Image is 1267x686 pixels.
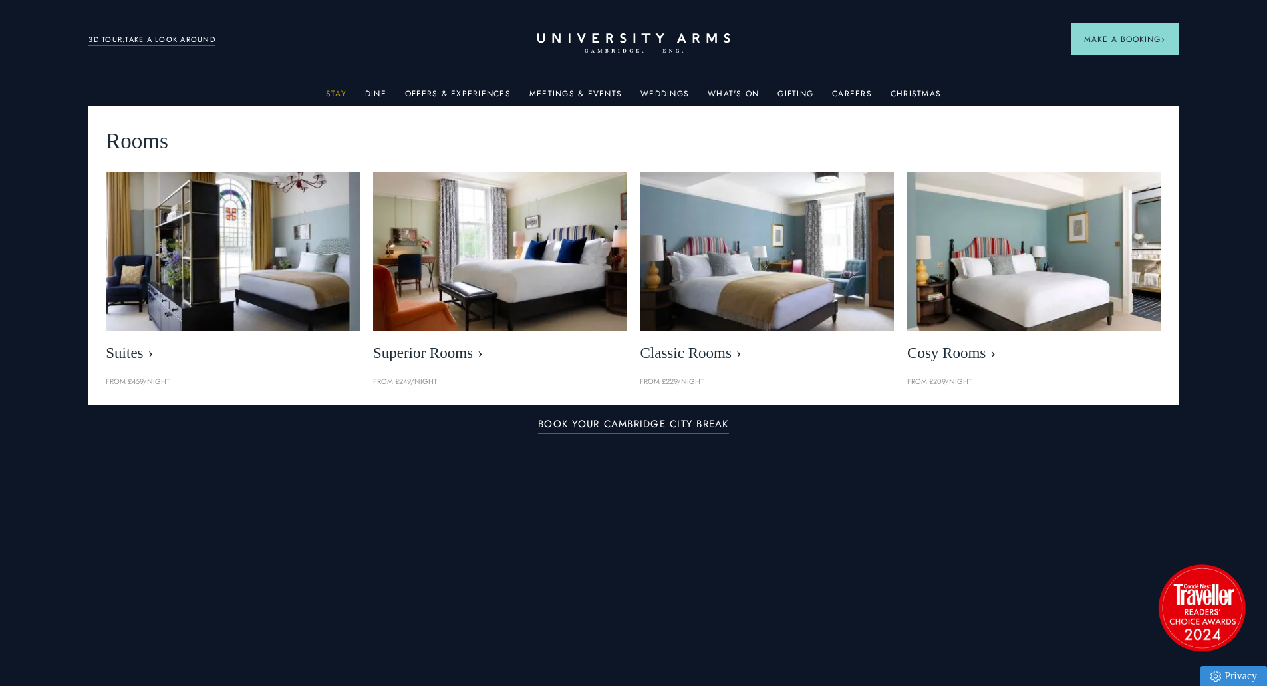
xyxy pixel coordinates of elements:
a: 3D TOUR:TAKE A LOOK AROUND [88,34,215,46]
span: Rooms [106,124,168,159]
span: Classic Rooms [640,344,894,363]
a: image-7eccef6fe4fe90343db89eb79f703814c40db8b4-400x250-jpg Classic Rooms [640,172,894,369]
a: Stay [326,89,347,106]
span: Make a Booking [1084,33,1165,45]
span: Suites [106,344,360,363]
p: From £459/night [106,376,360,388]
a: Offers & Experiences [405,89,511,106]
a: Home [537,33,730,54]
p: From £209/night [907,376,1161,388]
img: Arrow icon [1161,37,1165,42]
img: image-2524eff8f0c5d55edbf694693304c4387916dea5-1501x1501-png [1152,558,1252,657]
span: Superior Rooms [373,344,627,363]
p: From £229/night [640,376,894,388]
img: image-21e87f5add22128270780cf7737b92e839d7d65d-400x250-jpg [106,172,360,331]
img: image-7eccef6fe4fe90343db89eb79f703814c40db8b4-400x250-jpg [640,172,894,331]
a: Weddings [640,89,689,106]
img: image-5bdf0f703dacc765be5ca7f9d527278f30b65e65-400x250-jpg [373,172,627,331]
a: image-21e87f5add22128270780cf7737b92e839d7d65d-400x250-jpg Suites [106,172,360,369]
span: Cosy Rooms [907,344,1161,363]
a: Christmas [891,89,941,106]
button: Make a BookingArrow icon [1071,23,1179,55]
img: image-0c4e569bfe2498b75de12d7d88bf10a1f5f839d4-400x250-jpg [907,172,1161,331]
a: Gifting [777,89,813,106]
a: Meetings & Events [529,89,622,106]
a: Careers [832,89,872,106]
a: Dine [365,89,386,106]
a: Privacy [1200,666,1267,686]
p: From £249/night [373,376,627,388]
img: Privacy [1210,671,1221,682]
a: image-0c4e569bfe2498b75de12d7d88bf10a1f5f839d4-400x250-jpg Cosy Rooms [907,172,1161,369]
a: BOOK YOUR CAMBRIDGE CITY BREAK [538,419,729,434]
a: image-5bdf0f703dacc765be5ca7f9d527278f30b65e65-400x250-jpg Superior Rooms [373,172,627,369]
a: What's On [708,89,759,106]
